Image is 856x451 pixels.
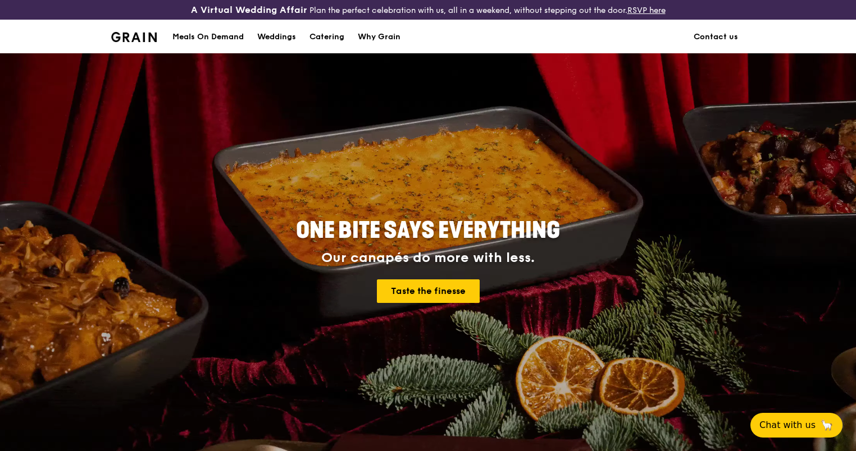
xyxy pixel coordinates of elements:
[251,20,303,54] a: Weddings
[111,32,157,42] img: Grain
[226,250,630,266] div: Our canapés do more with less.
[191,4,307,16] h3: A Virtual Wedding Affair
[687,20,745,54] a: Contact us
[351,20,407,54] a: Why Grain
[377,279,480,303] a: Taste the finesse
[750,413,843,438] button: Chat with us🦙
[627,6,666,15] a: RSVP here
[296,217,560,244] span: ONE BITE SAYS EVERYTHING
[143,4,713,16] div: Plan the perfect celebration with us, all in a weekend, without stepping out the door.
[309,20,344,54] div: Catering
[759,418,816,432] span: Chat with us
[820,418,834,432] span: 🦙
[358,20,400,54] div: Why Grain
[303,20,351,54] a: Catering
[111,19,157,53] a: GrainGrain
[172,20,244,54] div: Meals On Demand
[257,20,296,54] div: Weddings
